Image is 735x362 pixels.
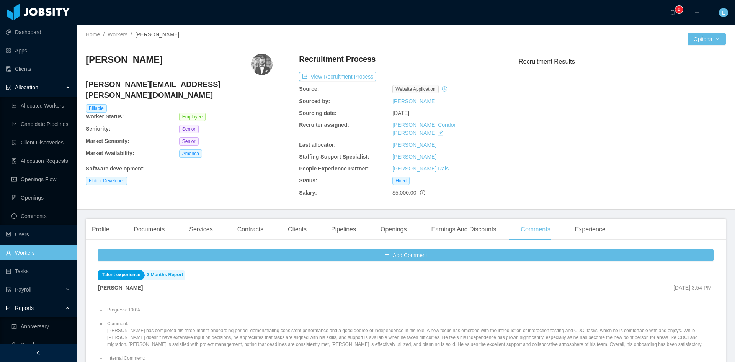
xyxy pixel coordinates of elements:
a: icon: file-doneAllocation Requests [11,153,70,169]
a: icon: exportView Recruitment Process [299,74,376,80]
div: Earnings And Discounts [425,219,502,240]
a: icon: idcardOpenings Flow [11,172,70,187]
a: [PERSON_NAME] [392,98,436,104]
div: Documents [127,219,171,240]
a: icon: appstoreApps [6,43,70,58]
a: [PERSON_NAME] Rais [392,165,449,172]
li: Comment: [PERSON_NAME] has completed his three-month onboarding period, demonstrating consistent ... [106,320,714,348]
b: Sourced by: [299,98,330,104]
i: icon: history [442,86,447,92]
span: America [179,149,202,158]
b: Recruiter assigned: [299,122,349,128]
b: Last allocator: [299,142,336,148]
i: icon: line-chart [6,305,11,311]
a: icon: line-chartCandidate Pipelines [11,116,70,132]
button: icon: plusAdd Comment [98,249,714,261]
b: Seniority: [86,126,111,132]
div: Contracts [231,219,269,240]
span: website application [392,85,439,93]
span: Reports [15,305,34,311]
i: icon: plus [694,10,700,15]
b: Software development : [86,165,145,172]
span: Payroll [15,287,31,293]
a: icon: pie-chartDashboard [6,25,70,40]
span: / [103,31,105,38]
a: icon: line-chartAllocated Workers [11,98,70,113]
b: People Experience Partner: [299,165,369,172]
span: [DATE] 3:54 PM [673,285,712,291]
a: icon: messageComments [11,208,70,224]
a: icon: file-searchClient Discoveries [11,135,70,150]
div: Profile [86,219,115,240]
a: icon: teamBench [11,337,70,352]
a: Home [86,31,100,38]
div: Services [183,219,219,240]
a: [PERSON_NAME] [392,142,436,148]
span: Senior [179,137,199,146]
i: icon: file-protect [6,287,11,292]
span: $5,000.00 [392,190,416,196]
b: Status: [299,177,317,183]
button: icon: exportView Recruitment Process [299,72,376,81]
b: Market Availability: [86,150,134,156]
span: [PERSON_NAME] [135,31,179,38]
div: Experience [569,219,612,240]
div: Comments [514,219,556,240]
b: Source: [299,86,319,92]
a: icon: robotUsers [6,227,70,242]
span: Allocation [15,84,38,90]
a: icon: profileTasks [6,264,70,279]
span: Employee [179,113,206,121]
div: Pipelines [325,219,362,240]
i: icon: edit [438,130,443,136]
b: Salary: [299,190,317,196]
span: Billable [86,104,107,113]
button: Optionsicon: down [688,33,726,45]
li: Progress: 100% [106,306,714,313]
a: [PERSON_NAME] Cóndor [PERSON_NAME] [392,122,456,136]
h3: [PERSON_NAME] [86,54,163,66]
a: Workers [108,31,127,38]
img: 7699d27a-a445-4e53-9c33-6b3fa472f797_67cb1ed07ebbb-400w.png [251,54,273,75]
span: Senior [179,125,199,133]
a: icon: userWorkers [6,245,70,260]
span: / [131,31,132,38]
i: icon: bell [670,10,675,15]
a: icon: file-textOpenings [11,190,70,205]
b: Staffing Support Specialist: [299,154,369,160]
h3: Recruitment Results [519,57,726,66]
a: 3 Months Report [143,270,185,280]
b: Worker Status: [86,113,124,120]
span: L [722,8,725,17]
span: [DATE] [392,110,409,116]
div: Clients [282,219,313,240]
b: Sourcing date: [299,110,336,116]
span: info-circle [420,190,425,195]
a: [PERSON_NAME] [392,154,436,160]
div: Openings [374,219,413,240]
sup: 0 [675,6,683,13]
h4: Recruitment Process [299,54,376,64]
span: Hired [392,177,410,185]
a: Talent experience [98,270,142,280]
a: icon: carry-outAnniversary [11,319,70,334]
b: Market Seniority: [86,138,129,144]
span: Flutter Developer [86,177,127,185]
a: icon: auditClients [6,61,70,77]
h4: [PERSON_NAME][EMAIL_ADDRESS][PERSON_NAME][DOMAIN_NAME] [86,79,273,100]
i: icon: solution [6,85,11,90]
strong: [PERSON_NAME] [98,285,143,291]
